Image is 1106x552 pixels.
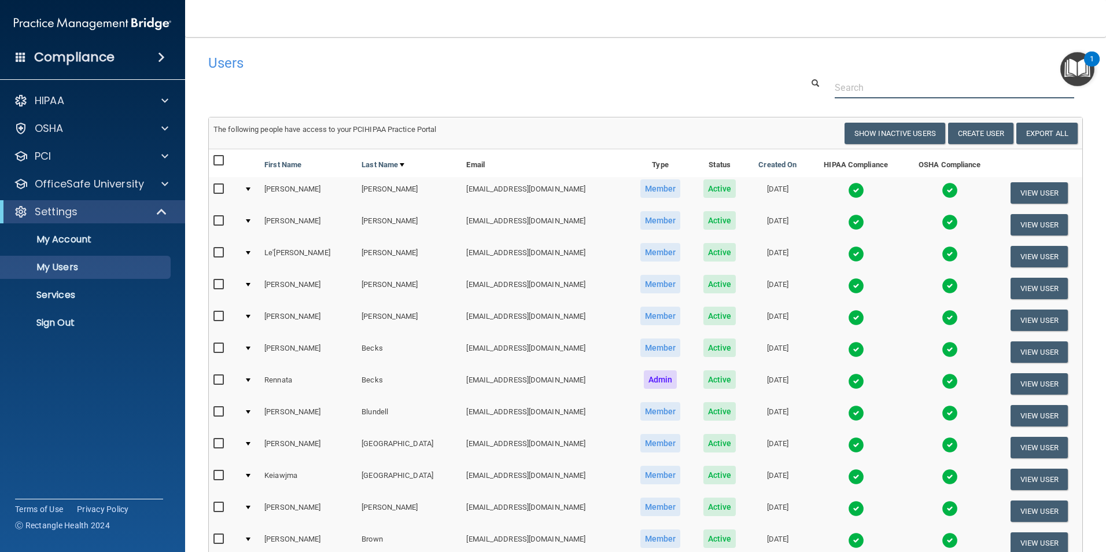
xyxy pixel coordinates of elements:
td: [EMAIL_ADDRESS][DOMAIN_NAME] [462,209,628,241]
img: tick.e7d51cea.svg [848,501,864,517]
button: View User [1011,341,1068,363]
td: [EMAIL_ADDRESS][DOMAIN_NAME] [462,400,628,432]
td: [DATE] [747,304,808,336]
img: tick.e7d51cea.svg [942,501,958,517]
th: HIPAA Compliance [809,149,904,177]
td: [GEOGRAPHIC_DATA] [357,432,462,463]
td: Le'[PERSON_NAME] [260,241,357,273]
span: Member [640,529,681,548]
img: tick.e7d51cea.svg [942,278,958,294]
img: tick.e7d51cea.svg [848,310,864,326]
td: [PERSON_NAME] [260,336,357,368]
span: Active [703,338,736,357]
img: tick.e7d51cea.svg [848,278,864,294]
td: [DATE] [747,273,808,304]
td: [EMAIL_ADDRESS][DOMAIN_NAME] [462,432,628,463]
p: My Account [8,234,165,245]
img: tick.e7d51cea.svg [848,246,864,262]
td: [EMAIL_ADDRESS][DOMAIN_NAME] [462,304,628,336]
span: Active [703,402,736,421]
td: [PERSON_NAME] [260,495,357,527]
td: [EMAIL_ADDRESS][DOMAIN_NAME] [462,241,628,273]
td: [PERSON_NAME] [260,400,357,432]
td: [EMAIL_ADDRESS][DOMAIN_NAME] [462,495,628,527]
span: Member [640,402,681,421]
a: OSHA [14,122,168,135]
span: Ⓒ Rectangle Health 2024 [15,520,110,531]
td: [PERSON_NAME] [357,304,462,336]
h4: Users [208,56,711,71]
span: Member [640,275,681,293]
span: Active [703,179,736,198]
img: tick.e7d51cea.svg [942,310,958,326]
td: [PERSON_NAME] [357,273,462,304]
td: [PERSON_NAME] [260,209,357,241]
a: Terms of Use [15,503,63,515]
td: Becks [357,336,462,368]
td: [DATE] [747,400,808,432]
td: Keiawjma [260,463,357,495]
td: [EMAIL_ADDRESS][DOMAIN_NAME] [462,463,628,495]
span: Active [703,307,736,325]
span: Admin [644,370,677,389]
p: OfficeSafe University [35,177,144,191]
td: [DATE] [747,177,808,209]
td: [PERSON_NAME] [357,177,462,209]
img: PMB logo [14,12,171,35]
span: The following people have access to your PCIHIPAA Practice Portal [213,125,437,134]
button: Show Inactive Users [845,123,945,144]
th: Email [462,149,628,177]
img: tick.e7d51cea.svg [848,405,864,421]
td: Becks [357,368,462,400]
img: tick.e7d51cea.svg [848,214,864,230]
input: Search [835,77,1074,98]
button: View User [1011,373,1068,395]
img: tick.e7d51cea.svg [848,532,864,549]
td: [DATE] [747,368,808,400]
span: Member [640,211,681,230]
a: Export All [1016,123,1078,144]
p: PCI [35,149,51,163]
img: tick.e7d51cea.svg [942,246,958,262]
img: tick.e7d51cea.svg [942,341,958,358]
h4: Compliance [34,49,115,65]
a: Created On [758,158,797,172]
p: Services [8,289,165,301]
span: Member [640,307,681,325]
img: tick.e7d51cea.svg [848,182,864,198]
td: [DATE] [747,241,808,273]
button: View User [1011,310,1068,331]
img: tick.e7d51cea.svg [848,469,864,485]
td: [DATE] [747,463,808,495]
div: 1 [1090,59,1094,74]
button: View User [1011,469,1068,490]
td: [EMAIL_ADDRESS][DOMAIN_NAME] [462,368,628,400]
p: Settings [35,205,78,219]
img: tick.e7d51cea.svg [942,182,958,198]
a: HIPAA [14,94,168,108]
td: Rennata [260,368,357,400]
td: [PERSON_NAME] [260,273,357,304]
span: Member [640,338,681,357]
img: tick.e7d51cea.svg [942,532,958,549]
p: HIPAA [35,94,64,108]
p: OSHA [35,122,64,135]
span: Member [640,466,681,484]
span: Active [703,529,736,548]
td: [DATE] [747,495,808,527]
button: View User [1011,246,1068,267]
td: [EMAIL_ADDRESS][DOMAIN_NAME] [462,177,628,209]
button: View User [1011,214,1068,235]
span: Member [640,498,681,516]
button: View User [1011,182,1068,204]
td: [PERSON_NAME] [357,209,462,241]
span: Active [703,275,736,293]
td: [PERSON_NAME] [357,495,462,527]
span: Member [640,179,681,198]
span: Active [703,370,736,389]
a: First Name [264,158,301,172]
img: tick.e7d51cea.svg [942,214,958,230]
button: View User [1011,278,1068,299]
span: Member [640,243,681,262]
span: Active [703,211,736,230]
